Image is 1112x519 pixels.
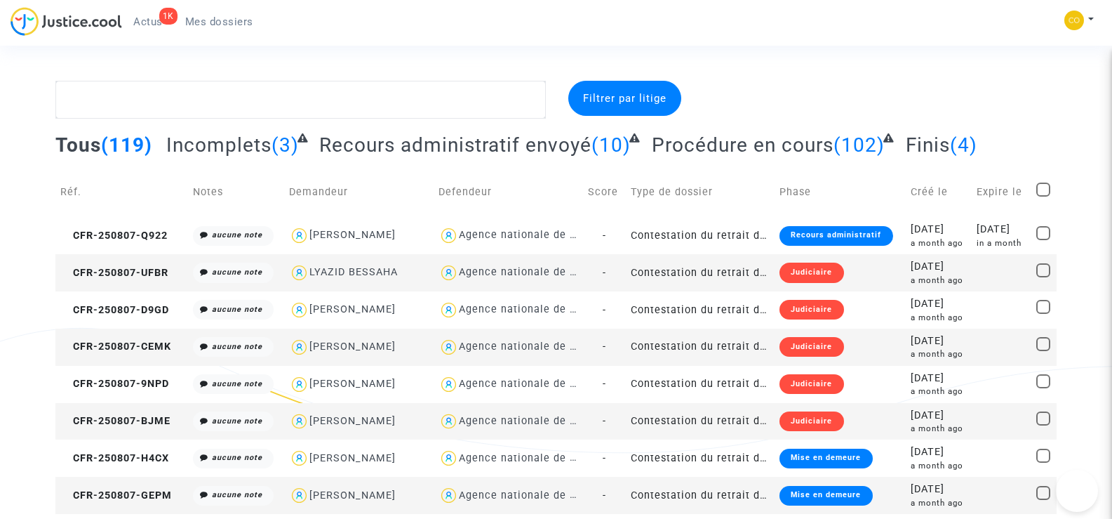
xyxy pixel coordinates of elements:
[309,266,398,278] div: LYAZID BESSAHA
[55,133,101,157] span: Tous
[911,445,967,460] div: [DATE]
[212,490,262,499] i: aucune note
[174,11,264,32] a: Mes dossiers
[289,374,309,395] img: icon-user.svg
[319,133,591,157] span: Recours administratif envoyé
[60,267,168,279] span: CFR-250807-UFBR
[626,329,775,366] td: Contestation du retrait de [PERSON_NAME] par l'ANAH (mandataire)
[911,275,967,287] div: a month ago
[188,167,285,217] td: Notes
[603,490,606,501] span: -
[60,490,172,501] span: CFR-250807-GEPM
[779,374,843,394] div: Judiciaire
[906,167,972,217] td: Créé le
[911,237,967,249] div: a month ago
[438,448,459,468] img: icon-user.svg
[833,133,885,157] span: (102)
[459,229,613,241] div: Agence nationale de l'habitat
[459,415,613,427] div: Agence nationale de l'habitat
[911,408,967,423] div: [DATE]
[911,386,967,398] div: a month ago
[603,452,606,464] span: -
[284,167,434,217] td: Demandeur
[603,415,606,427] span: -
[779,412,843,431] div: Judiciaire
[906,133,950,157] span: Finis
[60,304,169,316] span: CFR-250807-D9GD
[591,133,631,157] span: (10)
[212,416,262,426] i: aucune note
[459,452,613,464] div: Agence nationale de l'habitat
[459,490,613,501] div: Agence nationale de l'habitat
[60,230,168,242] span: CFR-250807-Q922
[603,341,606,353] span: -
[438,263,459,283] img: icon-user.svg
[309,452,396,464] div: [PERSON_NAME]
[438,225,459,246] img: icon-user.svg
[438,374,459,395] img: icon-user.svg
[122,11,174,32] a: 1KActus
[101,133,152,157] span: (119)
[212,305,262,314] i: aucune note
[626,403,775,440] td: Contestation du retrait de [PERSON_NAME] par l'ANAH (mandataire)
[626,167,775,217] td: Type de dossier
[212,342,262,351] i: aucune note
[779,449,872,468] div: Mise en demeure
[603,267,606,279] span: -
[626,291,775,329] td: Contestation du retrait de [PERSON_NAME] par l'ANAH (mandataire)
[438,337,459,357] img: icon-user.svg
[603,304,606,316] span: -
[289,225,309,246] img: icon-user.svg
[626,254,775,291] td: Contestation du retrait de [PERSON_NAME] par l'ANAH (mandataire)
[289,337,309,357] img: icon-user.svg
[459,266,613,278] div: Agence nationale de l'habitat
[972,167,1031,217] td: Expire le
[60,341,171,353] span: CFR-250807-CEMK
[911,497,967,509] div: a month ago
[60,452,169,464] span: CFR-250807-H4CX
[911,222,967,237] div: [DATE]
[911,482,967,497] div: [DATE]
[434,167,583,217] td: Defendeur
[212,230,262,239] i: aucune note
[911,423,967,435] div: a month ago
[779,263,843,282] div: Judiciaire
[779,337,843,357] div: Judiciaire
[1064,11,1084,30] img: 84a266a8493598cb3cce1313e02c3431
[309,341,396,353] div: [PERSON_NAME]
[309,490,396,501] div: [PERSON_NAME]
[309,378,396,390] div: [PERSON_NAME]
[950,133,977,157] span: (4)
[60,415,170,427] span: CFR-250807-BJME
[60,378,169,390] span: CFR-250807-9NPD
[212,453,262,462] i: aucune note
[309,415,396,427] div: [PERSON_NAME]
[289,300,309,320] img: icon-user.svg
[289,412,309,432] img: icon-user.svg
[133,15,163,28] span: Actus
[911,312,967,324] div: a month ago
[438,300,459,320] img: icon-user.svg
[911,348,967,360] div: a month ago
[911,460,967,472] div: a month ago
[626,477,775,514] td: Contestation du retrait de [PERSON_NAME] par l'ANAH (mandataire)
[459,303,613,315] div: Agence nationale de l'habitat
[272,133,299,157] span: (3)
[911,296,967,312] div: [DATE]
[289,263,309,283] img: icon-user.svg
[289,485,309,506] img: icon-user.svg
[159,8,177,25] div: 1K
[438,485,459,506] img: icon-user.svg
[779,486,872,506] div: Mise en demeure
[603,378,606,390] span: -
[583,167,626,217] td: Score
[459,341,613,353] div: Agence nationale de l'habitat
[309,229,396,241] div: [PERSON_NAME]
[55,167,187,217] td: Réf.
[185,15,253,28] span: Mes dossiers
[775,167,906,217] td: Phase
[583,92,666,105] span: Filtrer par litige
[11,7,122,36] img: jc-logo.svg
[911,371,967,386] div: [DATE]
[289,448,309,468] img: icon-user.svg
